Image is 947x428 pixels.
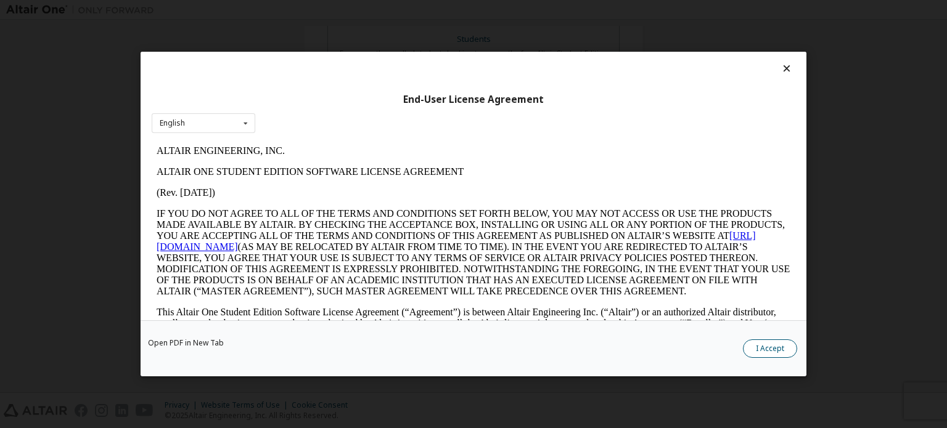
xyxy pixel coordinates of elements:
[148,339,224,347] a: Open PDF in New Tab
[5,5,639,16] p: ALTAIR ENGINEERING, INC.
[743,339,797,358] button: I Accept
[152,94,795,106] div: End-User License Agreement
[5,68,639,156] p: IF YOU DO NOT AGREE TO ALL OF THE TERMS AND CONDITIONS SET FORTH BELOW, YOU MAY NOT ACCESS OR USE...
[5,26,639,37] p: ALTAIR ONE STUDENT EDITION SOFTWARE LICENSE AGREEMENT
[5,47,639,58] p: (Rev. [DATE])
[5,90,604,111] a: [URL][DOMAIN_NAME]
[160,119,185,127] div: English
[5,166,639,211] p: This Altair One Student Edition Software License Agreement (“Agreement”) is between Altair Engine...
